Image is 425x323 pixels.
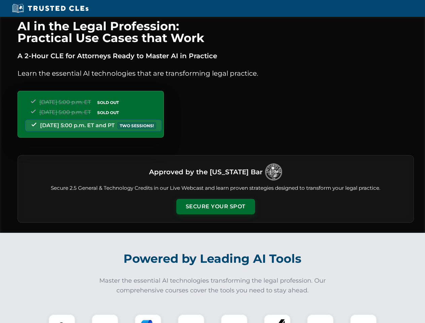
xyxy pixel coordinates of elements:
img: Trusted CLEs [10,3,91,13]
button: Secure Your Spot [176,199,255,214]
p: Learn the essential AI technologies that are transforming legal practice. [17,68,414,79]
img: Logo [265,164,282,180]
p: A 2-Hour CLE for Attorneys Ready to Master AI in Practice [17,50,414,61]
span: [DATE] 5:00 p.m. ET [39,99,91,105]
span: SOLD OUT [95,99,121,106]
span: SOLD OUT [95,109,121,116]
h1: AI in the Legal Profession: Practical Use Cases that Work [17,20,414,44]
p: Secure 2.5 General & Technology Credits in our Live Webcast and learn proven strategies designed ... [26,184,405,192]
h2: Powered by Leading AI Tools [26,247,399,271]
p: Master the essential AI technologies transforming the legal profession. Our comprehensive courses... [95,276,330,295]
h3: Approved by the [US_STATE] Bar [149,166,262,178]
span: [DATE] 5:00 p.m. ET [39,109,91,115]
